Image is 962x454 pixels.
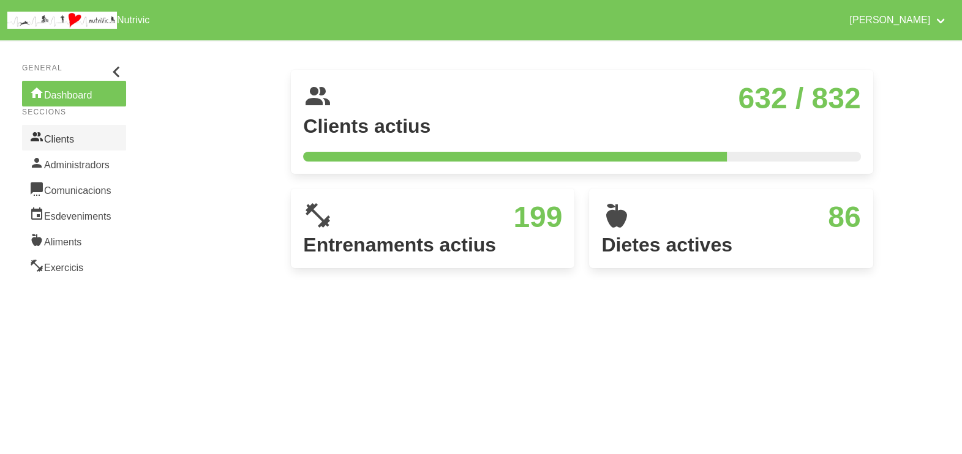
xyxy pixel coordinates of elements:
[22,202,126,228] a: Esdeveniments
[22,81,126,106] a: Dashboard
[22,125,126,151] a: Clients
[342,82,860,115] h3: 632 / 832
[342,201,562,234] h3: 199
[22,151,126,176] a: Administradors
[303,115,860,137] h4: Clients actius
[641,201,860,234] h3: 86
[22,62,126,73] p: General
[22,253,126,279] a: Exercicis
[22,176,126,202] a: Comunicacions
[22,106,126,117] p: Seccions
[7,12,117,29] img: company_logo
[303,234,562,256] h4: Entrenaments actius
[22,228,126,253] a: Aliments
[842,5,955,35] a: [PERSON_NAME]
[601,234,860,256] h4: Dietes actives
